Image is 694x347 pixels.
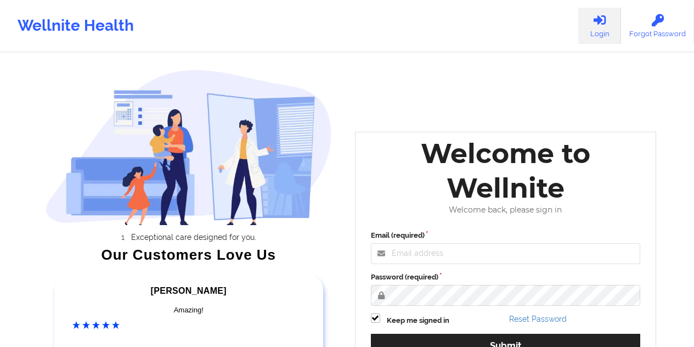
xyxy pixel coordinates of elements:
[46,69,332,225] img: wellnite-auth-hero_200.c722682e.png
[363,205,648,215] div: Welcome back, please sign in
[621,8,694,44] a: Forgot Password
[371,230,641,241] label: Email (required)
[387,315,449,326] label: Keep me signed in
[509,315,567,323] a: Reset Password
[578,8,621,44] a: Login
[371,272,641,283] label: Password (required)
[151,286,227,295] span: [PERSON_NAME]
[363,136,648,205] div: Welcome to Wellnite
[371,243,641,264] input: Email address
[46,249,332,260] div: Our Customers Love Us
[72,305,305,316] div: Amazing!
[55,233,332,242] li: Exceptional care designed for you.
